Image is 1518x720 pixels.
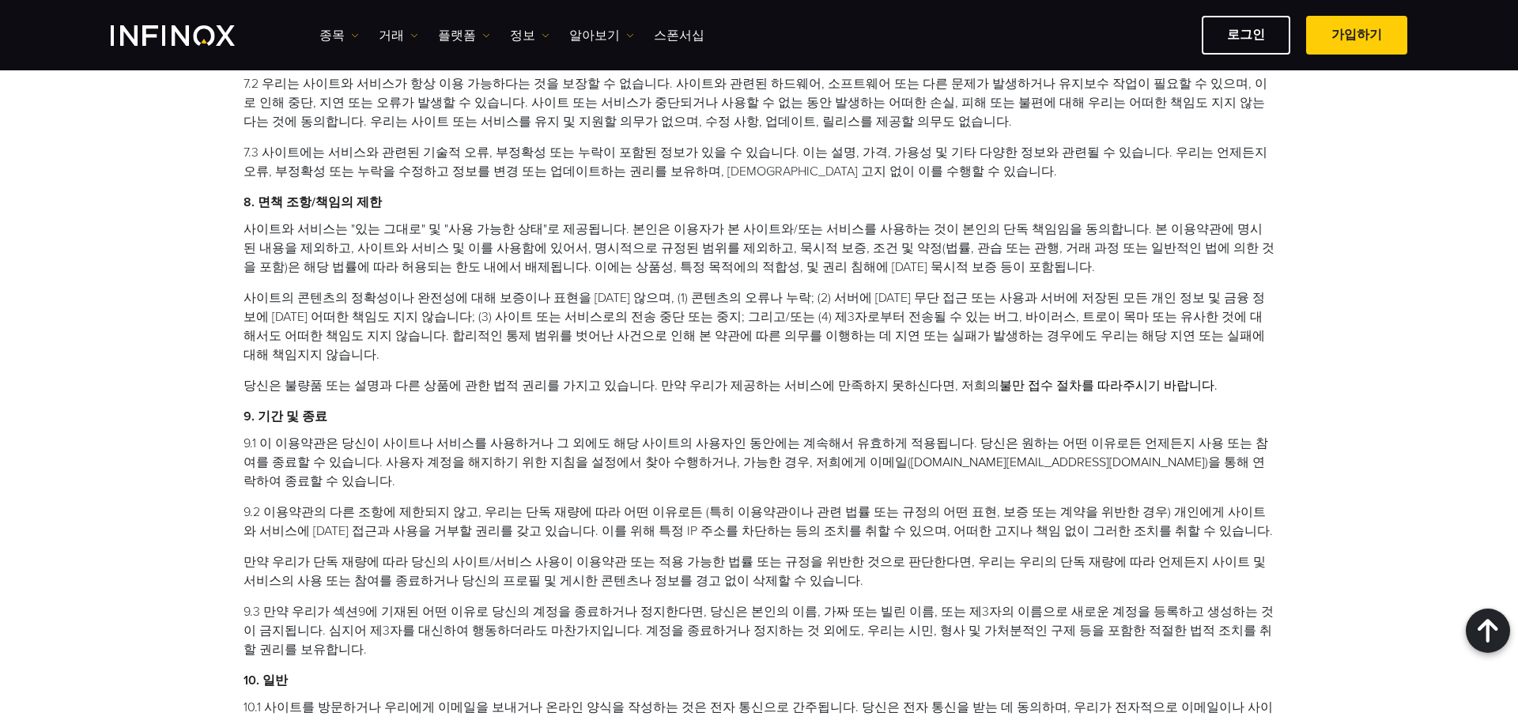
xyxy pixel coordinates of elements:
[244,602,1274,659] li: 9.3 만약 우리가 섹션9에 기재된 어떤 이유로 당신의 계정을 종료하거나 정지한다면, 당신은 본인의 이름, 가짜 또는 빌린 이름, 또는 제3자의 이름으로 새로운 계정을 등록하...
[244,220,1274,277] li: 사이트와 서비스는 "있는 그대로" 및 "사용 가능한 상태"로 제공됩니다. 본인은 이용자가 본 사이트와/또는 서비스를 사용하는 것이 본인의 단독 책임임을 동의합니다. 본 이용약...
[244,503,1274,541] li: 9.2 이용약관의 다른 조항에 제한되지 않고, 우리는 단독 재량에 따라 어떤 이유로든 (특히 이용약관이나 관련 법률 또는 규정의 어떤 표현, 보증 또는 계약을 위반한 경우) ...
[438,26,490,45] a: 플랫폼
[1202,16,1290,55] a: 로그인
[1306,16,1407,55] a: 가입하기
[379,26,418,45] a: 거래
[911,454,1205,470] a: [DOMAIN_NAME][EMAIL_ADDRESS][DOMAIN_NAME]
[244,673,288,688] strong: 10. 일반
[244,552,1274,590] li: 만약 우리가 단독 재량에 따라 당신의 사이트/서비스 사용이 이용약관 또는 적용 가능한 법률 또는 규정을 위반한 것으로 판단한다면, 우리는 우리의 단독 재량에 따라 언제든지 사...
[244,409,327,424] strong: 9. 기간 및 종료
[569,26,634,45] a: 알아보기
[510,26,549,45] a: 정보
[244,434,1274,491] li: 9.1 이 이용약관은 당신이 사이트나 서비스를 사용하거나 그 외에도 해당 사이트의 사용자인 동안에는 계속해서 유효하게 적용됩니다. 당신은 원하는 어떤 이유로든 언제든지 사용 ...
[999,378,1218,394] a: 불만 접수 절차를 따라주시기 바랍니다.
[319,26,359,45] a: 종목
[244,288,1274,364] li: 사이트의 콘텐츠의 정확성이나 완전성에 대해 보증이나 표현을 [DATE] 않으며, (1) 콘텐츠의 오류나 누락; (2) 서버에 [DATE] 무단 접근 또는 사용과 서버에 저장된...
[244,74,1274,131] li: 7.2 우리는 사이트와 서비스가 항상 이용 가능하다는 것을 보장할 수 없습니다. 사이트와 관련된 하드웨어, 소프트웨어 또는 다른 문제가 발생하거나 유지보수 작업이 필요할 수 ...
[244,143,1274,181] li: 7.3 사이트에는 서비스와 관련된 기술적 오류, 부정확성 또는 누락이 포함된 정보가 있을 수 있습니다. 이는 설명, 가격, 가용성 및 기타 다양한 정보와 관련될 수 있습니다....
[244,194,382,210] strong: 8. 면책 조항/책임의 제한
[244,376,1274,395] li: 당신은 불량품 또는 설명과 다른 상품에 관한 법적 권리를 가지고 있습니다. 만약 우리가 제공하는 서비스에 만족하지 못하신다면, 저희의
[111,25,272,46] a: INFINOX Logo
[654,26,704,45] a: 스폰서십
